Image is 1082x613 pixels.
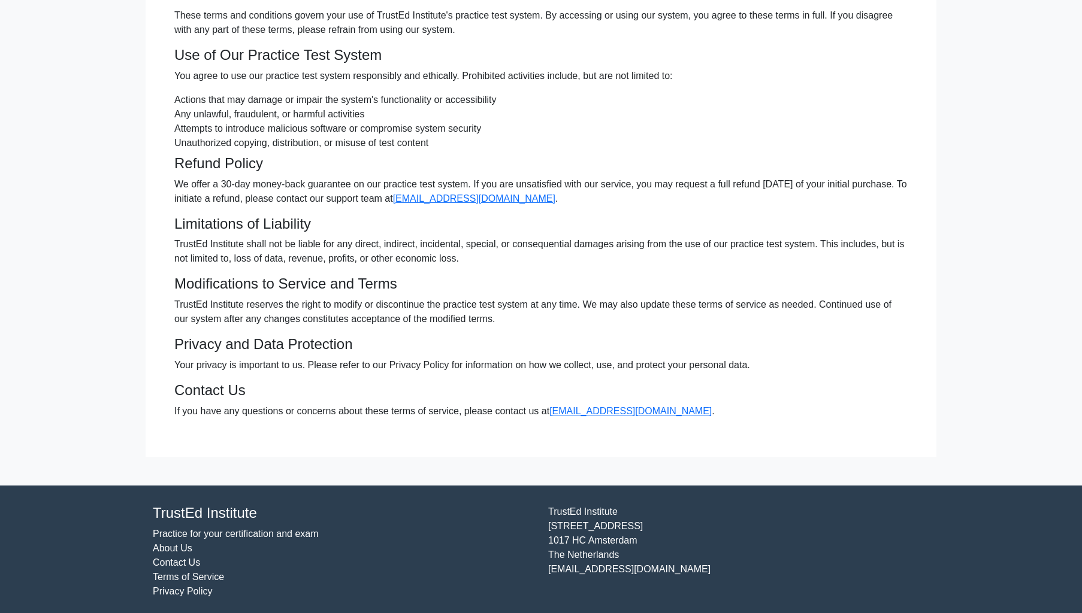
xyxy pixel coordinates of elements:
[174,237,908,266] p: TrustEd Institute shall not be liable for any direct, indirect, incidental, special, or consequen...
[153,529,319,539] a: Practice for your certification and exam
[174,122,908,136] li: Attempts to introduce malicious software or compromise system security
[174,404,908,418] p: If you have any questions or concerns about these terms of service, please contact us at .
[174,136,908,150] li: Unauthorized copying, distribution, or misuse of test content
[174,177,908,206] p: We offer a 30-day money-back guarantee on our practice test system. If you are unsatisfied with o...
[549,406,712,416] a: [EMAIL_ADDRESS][DOMAIN_NAME]
[153,586,213,596] a: Privacy Policy
[174,275,908,293] h4: Modifications to Service and Terms
[541,505,936,599] div: TrustEd Institute [STREET_ADDRESS] 1017 HC Amsterdam The Netherlands [EMAIL_ADDRESS][DOMAIN_NAME]
[174,47,908,64] h4: Use of Our Practice Test System
[174,155,908,172] h4: Refund Policy
[174,69,908,83] p: You agree to use our practice test system responsibly and ethically. Prohibited activities includ...
[153,543,192,553] a: About Us
[153,557,200,568] a: Contact Us
[174,107,908,122] li: Any unlawful, fraudulent, or harmful activities
[174,336,908,353] h4: Privacy and Data Protection
[174,216,908,233] h4: Limitations of Liability
[174,358,908,372] p: Your privacy is important to us. Please refer to our Privacy Policy for information on how we col...
[174,298,908,326] p: TrustEd Institute reserves the right to modify or discontinue the practice test system at any tim...
[153,572,224,582] a: Terms of Service
[174,93,908,107] li: Actions that may damage or impair the system's functionality or accessibility
[393,193,555,204] a: [EMAIL_ADDRESS][DOMAIN_NAME]
[174,382,908,399] h4: Contact Us
[174,8,908,37] p: These terms and conditions govern your use of TrustEd Institute's practice test system. By access...
[153,505,534,522] h4: TrustEd Institute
